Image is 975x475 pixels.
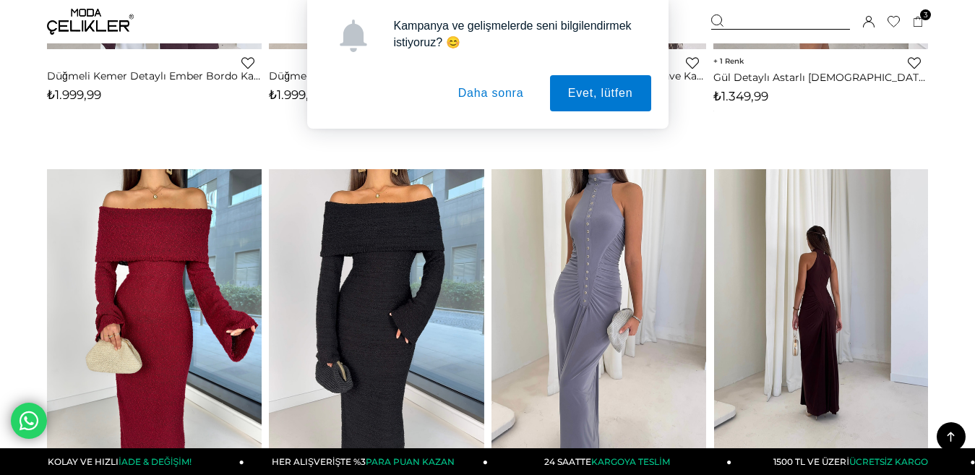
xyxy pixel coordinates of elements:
[550,75,651,111] button: Evet, lütfen
[47,169,262,455] img: Omuz Dökümlü Geniş Kol Ucu Detaylı Milenko Bordo Triko Kadın elbise 26K020
[244,448,488,475] a: HER ALIŞVERİŞTE %3PARA PUAN KAZAN
[491,169,706,455] img: Ön Beden Aksesuarlı Büzgülü Gloria Uzun Gri Kadın elbise 26K022
[119,456,191,467] span: İADE & DEĞİŞİM!
[591,456,669,467] span: KARGOYA TESLİM
[1,448,244,475] a: KOLAY VE HIZLIİADE & DEĞİŞİM!
[269,169,484,455] img: Omuz Dökümlü Geniş Kol Ucu Detaylı Milenko Siyah Triko Kadın elbise 26K020
[731,448,975,475] a: 1500 TL VE ÜZERİÜCRETSİZ KARGO
[440,75,542,111] button: Daha sonra
[849,456,928,467] span: ÜCRETSİZ KARGO
[714,169,929,455] img: Ön Beden Aksesuarlı Büzgülü Gloria Uzun Kahve Kadın elbise 26K022
[366,456,455,467] span: PARA PUAN KAZAN
[382,17,651,51] div: Kampanya ve gelişmelerde seni bilgilendirmek istiyoruz? 😊
[488,448,731,475] a: 24 SAATTEKARGOYA TESLİM
[337,20,369,52] img: notification icon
